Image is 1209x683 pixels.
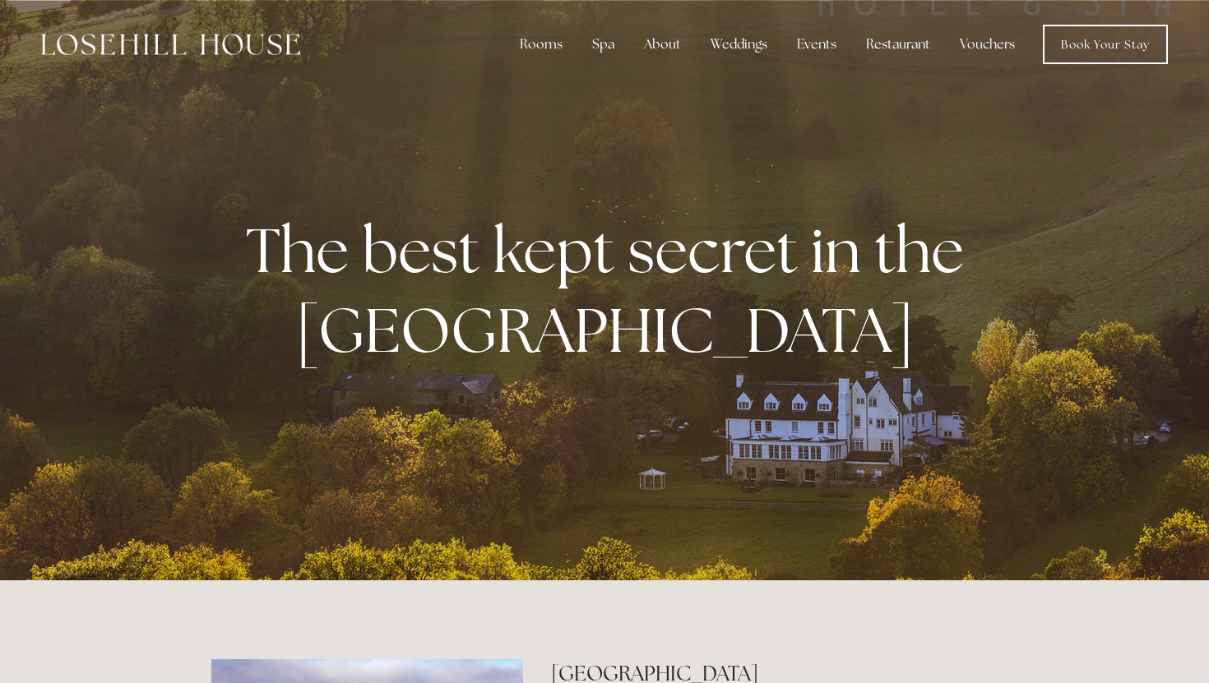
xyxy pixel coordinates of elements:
a: Book Your Stay [1043,25,1168,64]
div: About [631,28,694,61]
div: Rooms [507,28,576,61]
div: Restaurant [853,28,943,61]
div: Events [784,28,850,61]
div: Spa [579,28,628,61]
img: Losehill House [41,34,300,55]
strong: The best kept secret in the [GEOGRAPHIC_DATA] [246,210,977,371]
div: Weddings [697,28,781,61]
a: Vouchers [947,28,1028,61]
